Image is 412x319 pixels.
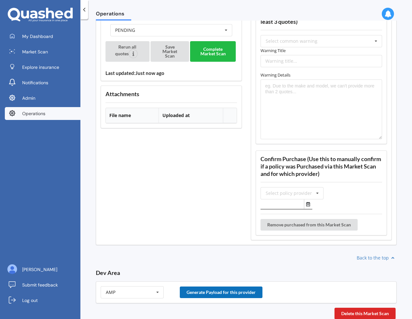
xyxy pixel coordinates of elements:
button: Remove purchased from this Market Scan [261,219,358,231]
div: AMP [106,290,115,295]
a: Back to the top [357,255,397,261]
a: My Dashboard [5,30,80,43]
span: Notifications [22,79,48,86]
th: Uploaded at [159,108,223,123]
label: Warning Title [261,47,382,54]
span: Log out [22,297,38,304]
a: Log out [5,294,80,307]
a: [PERSON_NAME] [5,263,80,276]
span: [PERSON_NAME] [22,266,57,273]
span: Explore insurance [22,64,59,70]
button: Select date [304,199,313,209]
h3: Confirm Purchase (Use this to manually confirm if a policy was Purchased via this Market Scan and... [261,155,382,178]
span: Submit feedback [22,282,58,288]
a: Explore insurance [5,61,80,74]
a: Operations [5,107,80,120]
span: My Dashboard [22,33,53,40]
a: Submit feedback [5,278,80,291]
h3: Dev Area [96,269,397,277]
label: Warning Details [261,72,382,78]
button: Complete Market Scan [190,41,236,62]
img: ALV-UjU6YHOUIM1AGx_4vxbOkaOq-1eqc8a3URkVIJkc_iWYmQ98kTe7fc9QMVOBV43MoXmOPfWPN7JjnmUwLuIGKVePaQgPQ... [7,264,17,274]
h4: Last updated: Just now ago [105,70,237,76]
th: File name [106,108,159,123]
button: Generate Payload for this provider [180,287,262,298]
a: Market Scan [5,45,80,58]
div: Select policy provider [266,191,312,196]
span: Market Scan [22,49,48,55]
button: Save Market Scan [151,41,189,62]
span: Operations [22,110,45,117]
button: Rerun all quotes [105,41,150,62]
h3: Attachments [105,90,237,98]
span: Operations [96,11,131,19]
input: Warning title... [261,55,382,67]
div: PENDING [115,28,135,32]
span: Admin [22,95,35,101]
div: Select common warning [266,39,317,43]
a: Notifications [5,76,80,89]
a: Admin [5,92,80,105]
